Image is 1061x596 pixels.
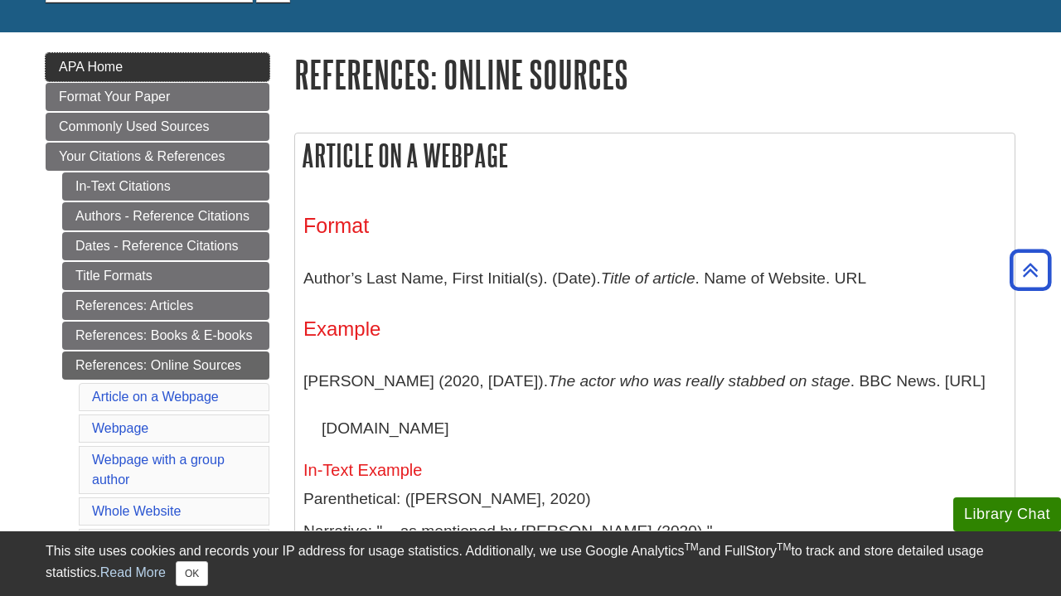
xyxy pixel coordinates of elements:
[303,520,1006,544] p: Narrative: "... as mentioned by [PERSON_NAME] (2020),"
[46,143,269,171] a: Your Citations & References
[46,53,269,81] a: APA Home
[303,318,1006,340] h4: Example
[92,504,181,518] a: Whole Website
[303,214,1006,238] h3: Format
[46,113,269,141] a: Commonly Used Sources
[62,292,269,320] a: References: Articles
[684,541,698,553] sup: TM
[62,172,269,201] a: In-Text Citations
[46,83,269,111] a: Format Your Paper
[953,497,1061,531] button: Library Chat
[601,269,695,287] i: Title of article
[295,133,1015,177] h2: Article on a Webpage
[92,453,225,487] a: Webpage with a group author
[59,149,225,163] span: Your Citations & References
[1004,259,1057,281] a: Back to Top
[62,351,269,380] a: References: Online Sources
[62,322,269,350] a: References: Books & E-books
[59,60,123,74] span: APA Home
[303,487,1006,511] p: Parenthetical: ([PERSON_NAME], 2020)
[303,254,1006,303] p: Author’s Last Name, First Initial(s). (Date). . Name of Website. URL
[777,541,791,553] sup: TM
[303,357,1006,453] p: [PERSON_NAME] (2020, [DATE]). . BBC News. [URL][DOMAIN_NAME]
[92,390,219,404] a: Article on a Webpage
[59,119,209,133] span: Commonly Used Sources
[100,565,166,579] a: Read More
[46,541,1015,586] div: This site uses cookies and records your IP address for usage statistics. Additionally, we use Goo...
[92,421,148,435] a: Webpage
[62,232,269,260] a: Dates - Reference Citations
[62,262,269,290] a: Title Formats
[59,90,170,104] span: Format Your Paper
[294,53,1015,95] h1: References: Online Sources
[62,202,269,230] a: Authors - Reference Citations
[303,461,1006,479] h5: In-Text Example
[548,372,850,390] i: The actor who was really stabbed on stage
[176,561,208,586] button: Close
